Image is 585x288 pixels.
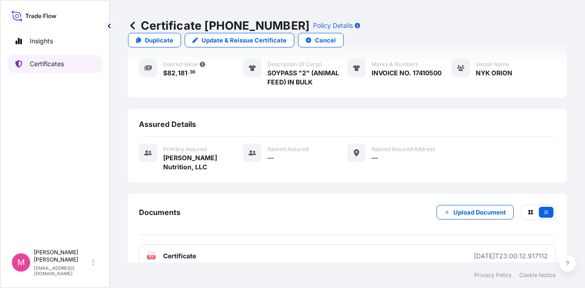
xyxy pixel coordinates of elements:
[128,33,181,47] a: Duplicate
[163,146,207,153] span: Primary assured
[163,153,243,172] span: [PERSON_NAME] Nutrition, LLC
[185,33,294,47] a: Update & Reissue Certificate
[145,36,173,45] p: Duplicate
[202,36,287,45] p: Update & Reissue Certificate
[267,146,308,153] span: Named Assured
[372,153,378,162] span: —
[167,70,175,76] span: 82
[188,71,189,74] span: .
[8,32,102,50] a: Insights
[267,68,347,87] span: SOYPASS "2" (ANIMAL FEED) IN BULK
[298,33,344,47] button: Cancel
[190,71,195,74] span: 36
[30,37,53,46] p: Insights
[372,146,435,153] span: Named Assured Address
[519,272,556,279] a: Cookie Notice
[34,265,90,276] p: [EMAIL_ADDRESS][DOMAIN_NAME]
[139,120,196,129] span: Assured Details
[8,55,102,73] a: Certificates
[313,21,353,30] p: Policy Details
[175,70,178,76] span: ,
[436,205,514,220] button: Upload Document
[372,68,441,78] span: INVOICE NO. 17410500
[267,153,274,162] span: —
[17,258,25,267] span: M
[139,244,556,268] a: PDFCertificate[DATE]T23:00:12.917112
[149,256,154,259] text: PDF
[474,272,512,279] a: Privacy Policy
[474,251,548,261] div: [DATE]T23:00:12.917112
[30,59,64,68] p: Certificates
[34,249,90,263] p: [PERSON_NAME] [PERSON_NAME]
[453,208,506,217] p: Upload Document
[163,251,196,261] span: Certificate
[139,208,181,217] span: Documents
[163,70,167,76] span: $
[178,70,187,76] span: 181
[315,36,336,45] p: Cancel
[476,68,512,78] span: NYK ORION
[128,18,309,33] p: Certificate [PHONE_NUMBER]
